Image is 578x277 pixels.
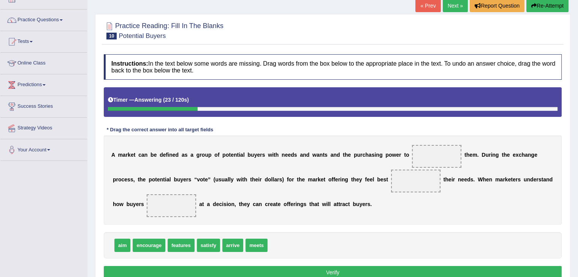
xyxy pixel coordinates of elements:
b: c [265,201,268,207]
b: t [386,176,388,183]
b: g [496,152,499,158]
b: a [313,176,316,183]
b: u [215,176,219,183]
b: e [367,176,370,183]
b: g [379,152,383,158]
b: e [270,201,273,207]
b: w [119,201,124,207]
a: Tests [0,31,87,50]
b: o [328,176,332,183]
b: r [489,152,491,158]
b: t [163,176,165,183]
b: r [338,176,340,183]
b: Answering [135,97,162,103]
b: s [262,152,265,158]
b: m [118,152,122,158]
b: e [533,176,536,183]
span: Drop target [391,170,440,192]
b: y [180,176,183,183]
b: A [111,152,115,158]
b: r [360,152,362,158]
b: m [472,152,477,158]
b: p [208,152,212,158]
b: o [268,176,271,183]
b: e [335,176,338,183]
b: e [216,201,219,207]
b: s [518,176,521,183]
b: s [188,176,192,183]
b: t [239,201,241,207]
b: e [244,201,247,207]
b: e [163,152,166,158]
b: b [174,176,177,183]
b: e [348,152,351,158]
b: a [166,176,169,183]
b: c [121,176,124,183]
b: e [396,152,399,158]
b: r [315,176,317,183]
b: e [534,152,537,158]
b: e [278,201,281,207]
b: n [231,201,234,207]
b: h [353,176,356,183]
b: r [116,176,118,183]
b: e [285,152,288,158]
b: w [392,152,396,158]
b: h [113,201,116,207]
b: n [546,176,549,183]
b: o [228,201,231,207]
span: Drop target [147,194,196,217]
b: t [242,176,244,183]
b: r [399,152,401,158]
b: w [268,152,272,158]
b: f [287,201,289,207]
a: Success Stories [0,96,87,115]
b: d [175,152,179,158]
b: t [297,176,299,183]
b: a [207,201,210,207]
b: u [251,152,254,158]
b: e [231,152,234,158]
b: o [283,201,287,207]
b: u [524,176,527,183]
b: r [277,176,279,183]
b: d [337,152,340,158]
b: e [255,176,258,183]
b: d [549,176,553,183]
b: s [325,152,328,158]
b: d [213,201,216,207]
b: o [214,152,218,158]
b: n [376,152,379,158]
b: o [116,201,119,207]
b: W [478,176,483,183]
b: e [486,176,489,183]
b: o [288,176,292,183]
b: a [141,152,144,158]
b: g [345,176,348,183]
b: d [264,176,268,183]
b: i [165,176,166,183]
b: y [359,176,362,183]
b: a [123,152,126,158]
b: i [258,176,260,183]
b: v [197,176,200,183]
b: i [168,152,169,158]
b: a [190,152,193,158]
b: d [306,152,310,158]
b: s [219,176,222,183]
b: e [136,201,139,207]
b: r [536,176,538,183]
b: h [445,176,448,183]
b: h [241,201,244,207]
b: n [458,176,461,183]
b: f [287,176,289,183]
b: ( [214,176,215,183]
b: c [519,152,522,158]
div: * Drag the correct answer into all target fields [104,126,216,134]
b: r [139,201,141,207]
b: n [169,152,173,158]
b: e [356,176,359,183]
b: t [404,152,406,158]
b: t [276,201,278,207]
b: k [505,176,508,183]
